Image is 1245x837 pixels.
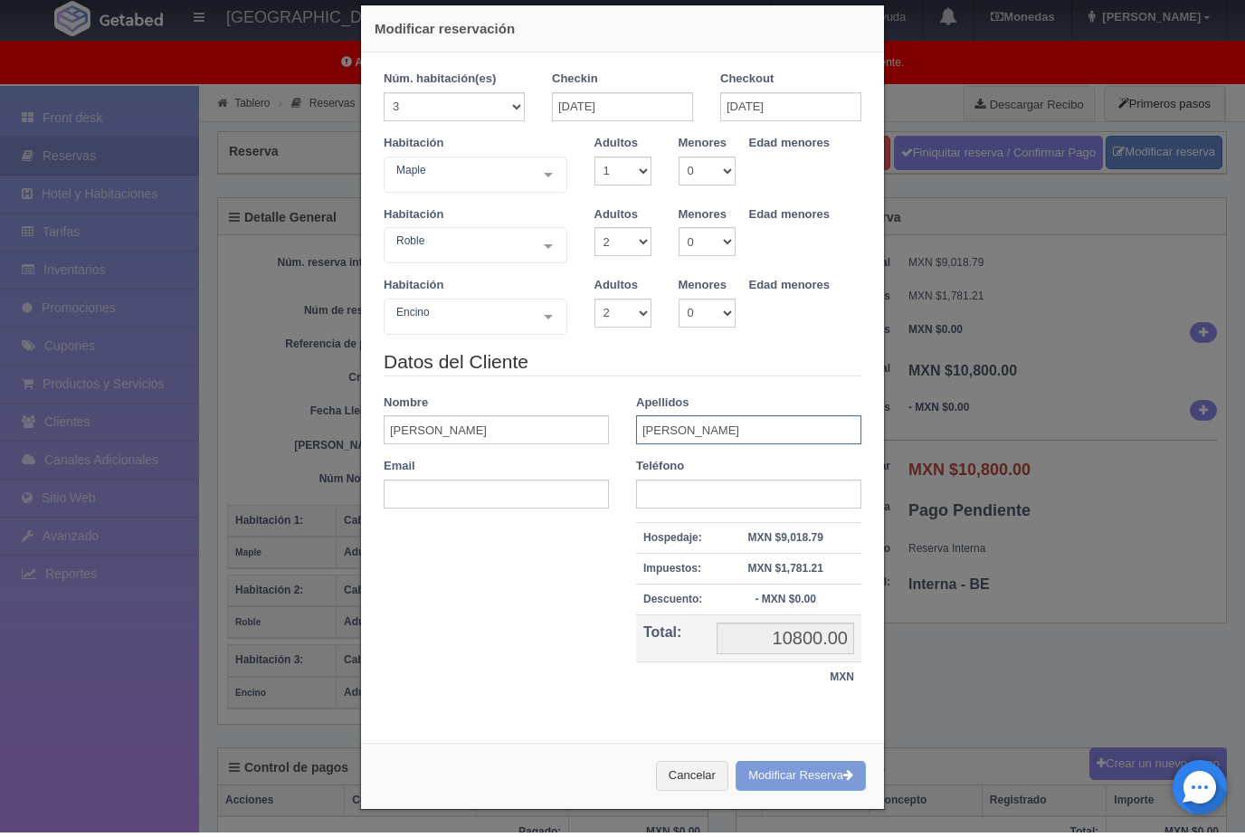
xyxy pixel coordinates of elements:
label: Edad menores [749,281,831,299]
input: Seleccionar hab. [392,166,403,195]
input: Seleccionar hab. [392,308,403,337]
strong: MXN $1,781.21 [747,566,822,579]
label: Adultos [594,281,638,299]
strong: MXN [830,675,854,688]
label: Nombre [384,399,428,416]
input: Seleccionar hab. [392,236,403,265]
th: Descuento: [636,589,709,620]
label: Teléfono [636,462,684,480]
label: Checkin [552,75,598,92]
strong: MXN $9,018.79 [747,536,822,548]
label: Menores [679,139,727,157]
label: Habitación [384,139,443,157]
label: Apellidos [636,399,689,416]
label: Email [384,462,415,480]
label: Edad menores [749,139,831,157]
legend: Datos del Cliente [384,353,861,381]
label: Adultos [594,139,638,157]
label: Menores [679,281,727,299]
span: Maple [392,166,530,184]
label: Habitación [384,281,443,299]
input: DD-MM-AAAA [720,97,861,126]
span: Encino [392,308,530,326]
th: Total: [636,620,709,667]
label: Edad menores [749,211,831,228]
label: Checkout [720,75,774,92]
label: Menores [679,211,727,228]
button: Cancelar [656,766,728,795]
label: Habitación [384,211,443,228]
label: Adultos [594,211,638,228]
strong: - MXN $0.00 [755,597,815,610]
label: Núm. habitación(es) [384,75,496,92]
h4: Modificar reservación [375,24,870,43]
span: Roble [392,236,530,254]
th: Impuestos: [636,557,709,588]
input: DD-MM-AAAA [552,97,693,126]
th: Hospedaje: [636,527,709,557]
